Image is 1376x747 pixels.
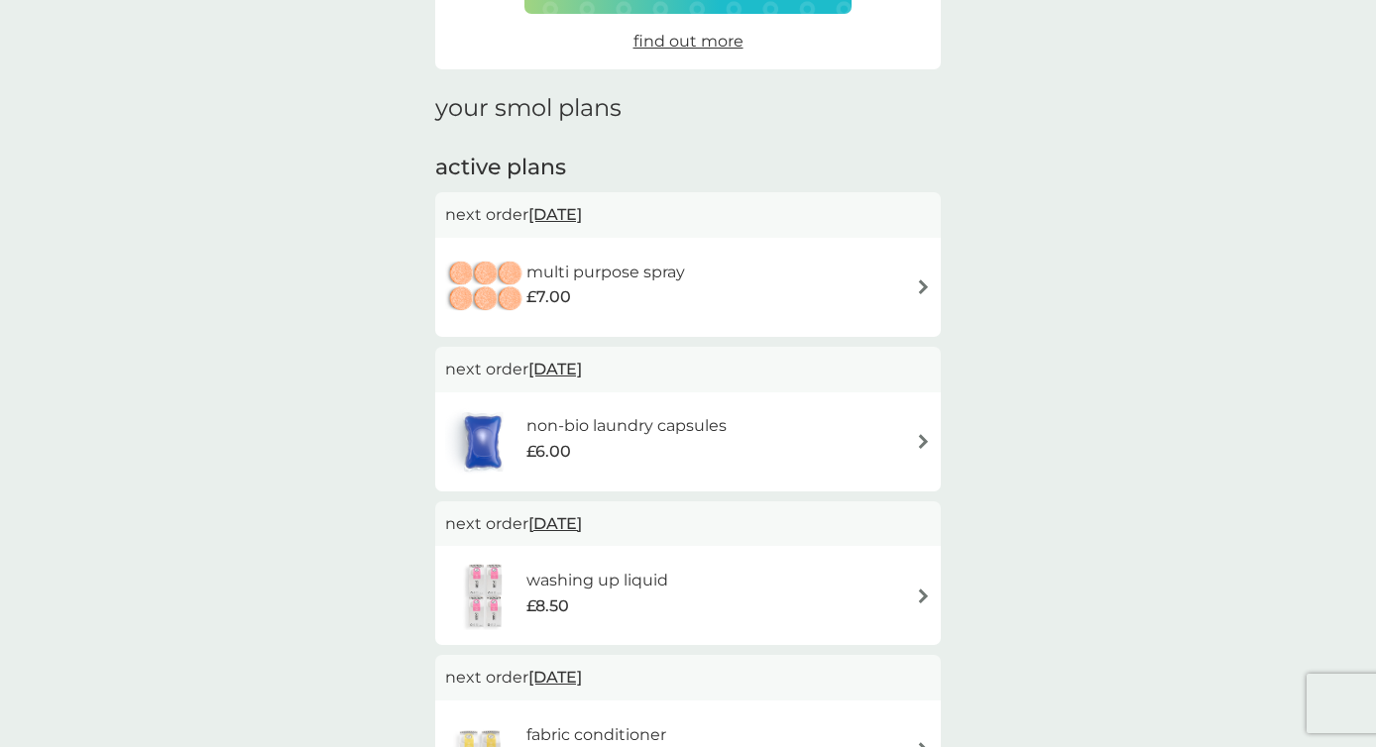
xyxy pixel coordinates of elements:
h6: washing up liquid [526,568,668,593]
span: [DATE] [528,504,582,543]
img: arrow right [916,279,931,294]
img: arrow right [916,588,931,603]
img: multi purpose spray [445,253,526,322]
h6: non-bio laundry capsules [526,413,727,439]
p: next order [445,511,931,537]
span: [DATE] [528,195,582,234]
img: arrow right [916,434,931,449]
h2: active plans [435,153,941,183]
p: next order [445,665,931,691]
p: next order [445,357,931,382]
span: [DATE] [528,658,582,696]
p: next order [445,202,931,228]
span: £8.50 [526,593,569,619]
span: find out more [633,32,744,51]
span: [DATE] [528,350,582,388]
h1: your smol plans [435,94,941,123]
span: £7.00 [526,284,571,310]
img: non-bio laundry capsules [445,407,520,477]
a: find out more [633,29,744,54]
h6: multi purpose spray [526,260,685,285]
span: £6.00 [526,439,571,465]
img: washing up liquid [445,561,526,630]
